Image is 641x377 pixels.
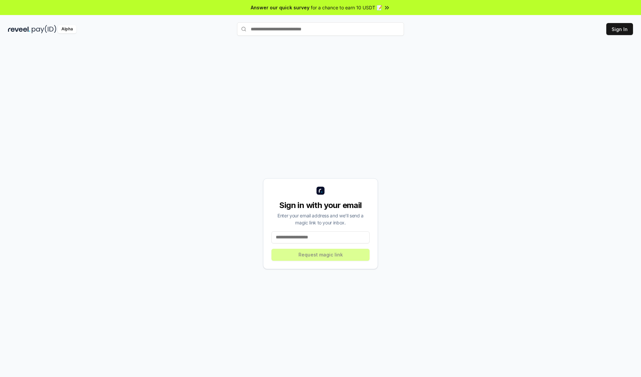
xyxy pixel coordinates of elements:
button: Sign In [606,23,633,35]
span: Answer our quick survey [251,4,309,11]
img: logo_small [316,187,325,195]
div: Alpha [58,25,76,33]
span: for a chance to earn 10 USDT 📝 [311,4,382,11]
div: Enter your email address and we’ll send a magic link to your inbox. [271,212,370,226]
img: reveel_dark [8,25,30,33]
img: pay_id [32,25,56,33]
div: Sign in with your email [271,200,370,211]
